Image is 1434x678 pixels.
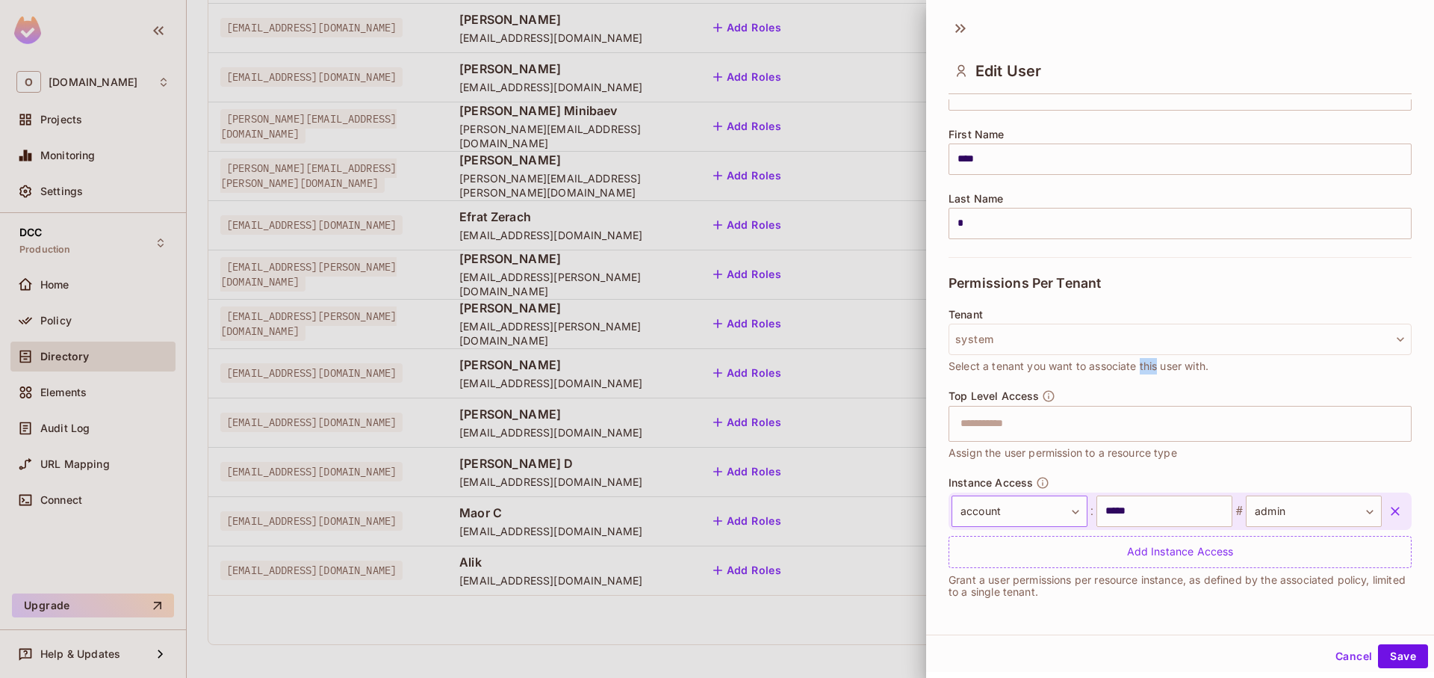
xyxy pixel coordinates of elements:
span: # [1232,502,1246,520]
button: system [949,324,1412,355]
span: Edit User [975,62,1041,80]
span: First Name [949,129,1005,141]
p: Grant a user permissions per resource instance, as defined by the associated policy, limited to a... [949,574,1412,598]
button: Cancel [1329,644,1378,668]
span: Top Level Access [949,390,1039,402]
span: Assign the user permission to a resource type [949,445,1177,461]
button: Open [1403,422,1406,425]
div: admin [1246,496,1382,527]
button: Save [1378,644,1428,668]
span: Last Name [949,193,1003,205]
div: account [952,496,1087,527]
div: Add Instance Access [949,536,1412,568]
span: Tenant [949,309,983,321]
span: Permissions Per Tenant [949,276,1101,291]
span: : [1087,502,1096,520]
span: Instance Access [949,477,1033,489]
span: Select a tenant you want to associate this user with. [949,358,1208,375]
